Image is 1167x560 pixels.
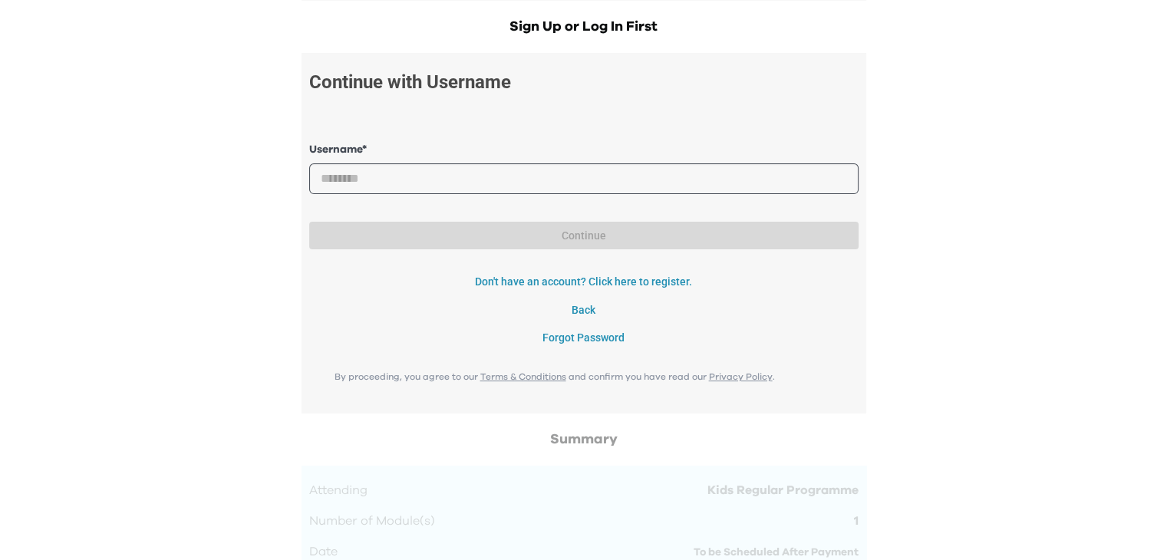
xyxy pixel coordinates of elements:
[302,16,866,38] h2: Sign Up or Log In First
[309,268,859,296] button: Don't have an account? Click here to register.
[480,372,566,381] a: Terms & Conditions
[309,296,859,324] button: Back
[309,324,859,352] button: Forgot Password
[709,372,773,381] a: Privacy Policy
[309,371,800,383] p: By proceeding, you agree to our and confirm you have read our .
[309,142,859,158] label: Username *
[309,68,511,96] p: Continue with Username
